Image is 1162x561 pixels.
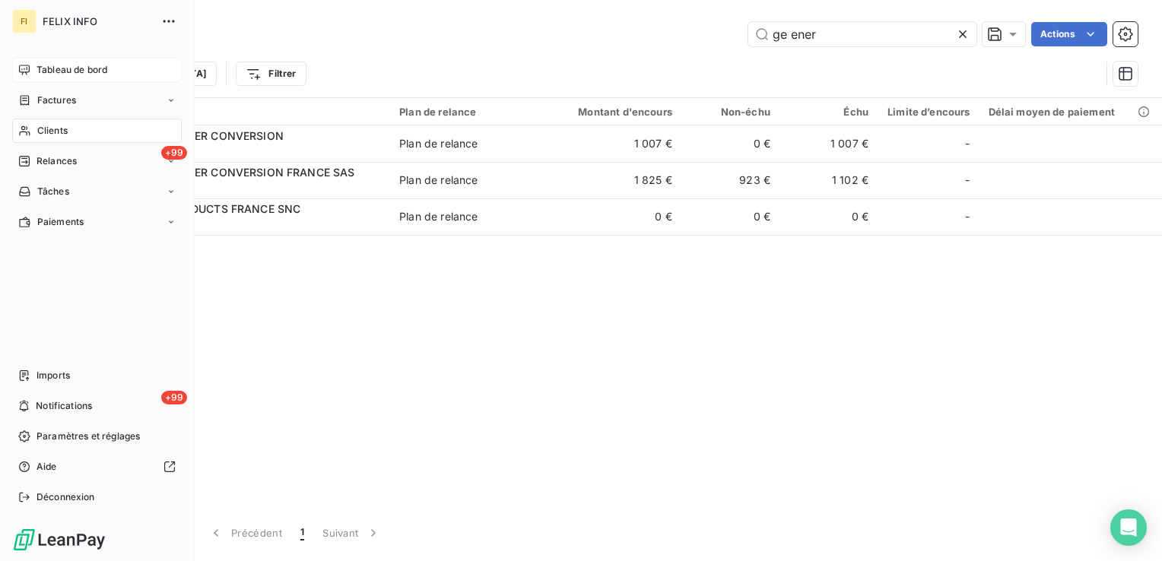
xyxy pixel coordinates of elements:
[36,399,92,413] span: Notifications
[550,162,681,198] td: 1 825 €
[236,62,306,86] button: Filtrer
[887,106,970,118] div: Limite d’encours
[105,217,381,232] span: C_100343_FELI
[37,124,68,138] span: Clients
[965,173,970,188] span: -
[12,528,106,552] img: Logo LeanPay
[105,180,381,195] span: C_102195_FELI
[681,125,779,162] td: 0 €
[779,125,878,162] td: 1 007 €
[789,106,868,118] div: Échu
[399,106,541,118] div: Plan de relance
[12,9,37,33] div: FI
[550,125,681,162] td: 1 007 €
[313,517,390,549] button: Suivant
[37,185,69,198] span: Tâches
[965,136,970,151] span: -
[989,106,1153,118] div: Délai moyen de paiement
[37,154,77,168] span: Relances
[965,209,970,224] span: -
[681,198,779,235] td: 0 €
[399,209,478,224] div: Plan de relance
[37,215,84,229] span: Paiements
[779,198,878,235] td: 0 €
[37,460,57,474] span: Aide
[681,162,779,198] td: 923 €
[105,166,355,179] span: GE ENERGY POWER CONVERSION FRANCE SAS
[1110,509,1147,546] div: Open Intercom Messenger
[559,106,672,118] div: Montant d'encours
[37,490,95,504] span: Déconnexion
[161,391,187,404] span: +99
[12,455,182,479] a: Aide
[43,15,152,27] span: FELIX INFO
[37,93,76,107] span: Factures
[105,202,300,215] span: GE ENERGY PRODUCTS FRANCE SNC
[779,162,878,198] td: 1 102 €
[399,136,478,151] div: Plan de relance
[37,63,107,77] span: Tableau de bord
[300,525,304,540] span: 1
[37,429,140,443] span: Paramètres et réglages
[691,106,770,118] div: Non-échu
[105,144,381,159] span: C_100045_FELI
[291,517,313,549] button: 1
[199,517,291,549] button: Précédent
[399,173,478,188] div: Plan de relance
[550,198,681,235] td: 0 €
[161,146,187,160] span: +99
[748,22,976,46] input: Rechercher
[1031,22,1107,46] button: Actions
[37,369,70,382] span: Imports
